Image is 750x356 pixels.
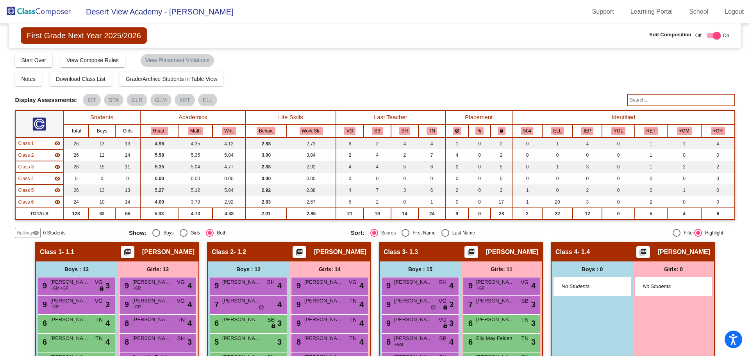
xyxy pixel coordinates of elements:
[445,173,468,184] td: 0
[104,94,123,106] mat-chip: STA
[245,149,286,161] td: 3.00
[394,278,433,286] span: [PERSON_NAME]
[573,173,602,184] td: 0
[418,173,445,184] td: 0
[129,229,146,236] span: Show:
[50,72,112,86] button: Download Class List
[378,229,396,236] div: Scores
[336,196,364,208] td: 5
[287,196,336,208] td: 2.67
[427,127,437,135] button: TN
[633,261,714,277] div: Girls: 0
[212,173,245,184] td: 0.00
[187,280,192,292] span: 4
[150,94,171,106] mat-chip: GLM
[635,124,667,138] th: Retainee
[222,278,261,286] span: [PERSON_NAME]
[542,138,573,149] td: 1
[364,138,391,149] td: 2
[573,161,602,173] td: 3
[16,229,33,236] span: Hallway
[40,248,62,256] span: Class 1
[121,246,134,258] button: Print Students Details
[336,138,364,149] td: 6
[418,149,445,161] td: 7
[399,127,410,135] button: SH
[63,208,89,220] td: 128
[245,138,286,149] td: 2.88
[364,173,391,184] td: 0
[364,161,391,173] td: 4
[115,208,140,220] td: 65
[635,173,667,184] td: 0
[234,248,246,256] span: - 1.2
[245,173,286,184] td: 0.00
[18,140,34,147] span: Class 1
[89,138,115,149] td: 13
[245,161,286,173] td: 2.88
[140,208,178,220] td: 5.03
[491,208,512,220] td: 28
[491,149,512,161] td: 2
[521,278,529,286] span: VG
[177,278,185,286] span: VG
[391,161,418,173] td: 5
[701,173,734,184] td: 0
[445,111,512,124] th: Placement
[486,248,538,256] span: [PERSON_NAME]
[54,164,61,170] mat-icon: visibility
[63,149,89,161] td: 26
[602,184,634,196] td: 0
[468,208,491,220] td: 0
[476,278,515,286] span: [PERSON_NAME]
[491,138,512,149] td: 2
[461,261,542,277] div: Girls: 11
[627,94,735,106] input: Search...
[63,111,140,124] th: Students
[15,53,52,67] button: Start Over
[552,261,633,277] div: Boys : 0
[491,184,512,196] td: 2
[468,124,491,138] th: Keep with students
[418,138,445,149] td: 4
[178,173,212,184] td: 0.00
[336,173,364,184] td: 0
[287,138,336,149] td: 2.73
[187,229,200,236] div: Girls
[344,127,355,135] button: VG
[95,278,103,286] span: VG
[18,152,34,159] span: Class 2
[115,161,140,173] td: 11
[115,138,140,149] td: 13
[624,5,679,18] a: Learning Portal
[418,124,445,138] th: Teneisha Nelms
[636,246,650,258] button: Print Students Details
[63,161,89,173] td: 26
[349,278,357,286] span: VG
[54,152,61,158] mat-icon: visibility
[711,127,725,135] button: +GR
[364,124,391,138] th: Shelley Burge
[142,248,195,256] span: [PERSON_NAME]
[701,196,734,208] td: 0
[188,127,203,135] button: Math
[289,261,370,277] div: Girls: 14
[701,161,734,173] td: 2
[449,280,454,292] span: 4
[542,161,573,173] td: 1
[178,184,212,196] td: 5.12
[695,32,702,39] span: Off
[445,161,468,173] td: 2
[15,161,63,173] td: Laurel Wallace - 1.3
[50,278,89,286] span: [PERSON_NAME]
[649,31,691,39] span: Edit Composition
[551,127,564,135] button: ELL
[635,138,667,149] td: 1
[667,173,701,184] td: 0
[439,278,446,286] span: SH
[573,124,602,138] th: Individualized Education Plan
[391,124,418,138] th: Sandra Hamilton
[117,261,198,277] div: Girls: 13
[140,111,245,124] th: Academics
[677,127,692,135] button: +GM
